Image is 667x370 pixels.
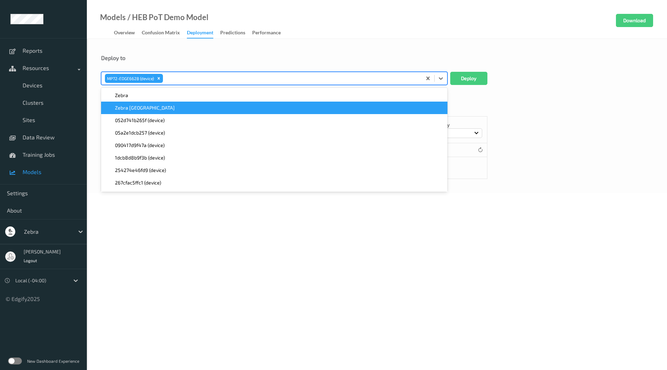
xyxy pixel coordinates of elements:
[115,129,165,136] span: 05a2e1dcb257 (device)
[114,29,135,38] div: Overview
[220,28,252,38] a: Predictions
[616,14,653,27] button: Download
[142,29,180,38] div: Confusion matrix
[115,154,165,161] span: 1dcb8d8b9f3b (device)
[115,179,161,186] span: 267cfac5ffc1 (device)
[126,14,208,21] div: / HEB PoT Demo Model
[115,104,175,111] span: Zebra [GEOGRAPHIC_DATA]
[115,92,128,99] span: Zebra
[115,142,165,149] span: 090417d9f47a (device)
[252,28,288,38] a: Performance
[114,28,142,38] a: Overview
[434,121,482,128] p: Sort by
[220,29,245,38] div: Predictions
[252,29,281,38] div: Performance
[187,28,220,38] a: Deployment
[115,117,165,124] span: 052d741b265f (device)
[101,54,653,61] div: Deploy to
[115,167,166,174] span: 254274e46fd9 (device)
[187,29,213,38] div: Deployment
[450,72,487,85] button: Deploy
[100,14,126,21] a: Models
[155,74,163,83] div: Remove MP72-EDGE6628 (device)
[105,74,155,83] div: MP72-EDGE6628 (device)
[142,28,187,38] a: Confusion matrix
